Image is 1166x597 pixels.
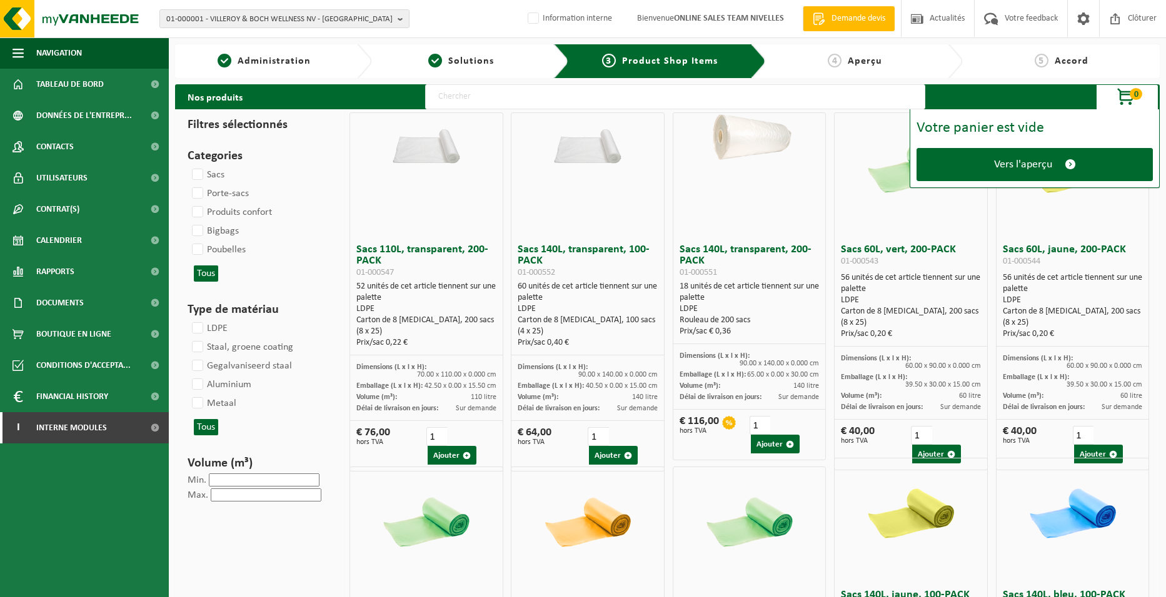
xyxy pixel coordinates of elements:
[518,405,600,412] span: Délai de livraison en jours:
[828,12,888,25] span: Demande devis
[36,318,111,350] span: Boutique en ligne
[994,158,1052,171] span: Vers l'aperçu
[471,393,496,401] span: 110 litre
[36,69,104,100] span: Tableau de bord
[740,360,819,367] span: 90.00 x 140.00 x 0.000 cm
[417,371,496,378] span: 70.00 x 110.00 x 0.000 cm
[189,203,272,222] label: Produits confort
[356,268,394,277] span: 01-000547
[841,403,923,411] span: Délai de livraison en jours:
[36,287,84,318] span: Documents
[680,244,820,278] h3: Sacs 140L, transparent, 200-PACK
[588,427,609,446] input: 1
[518,363,588,371] span: Dimensions (L x l x H):
[940,403,981,411] span: Sur demande
[189,240,246,259] label: Poubelles
[189,222,239,240] label: Bigbags
[772,54,938,69] a: 4Aperçu
[188,490,208,500] label: Max.
[1003,244,1143,269] h3: Sacs 60L, jaune, 200-PACK
[356,427,390,446] div: € 76,00
[518,281,658,348] div: 60 unités de cet article tiennent sur une palette
[1074,445,1123,463] button: Ajouter
[428,54,442,67] span: 2
[36,37,82,69] span: Navigation
[181,54,347,69] a: 1Administration
[518,427,551,446] div: € 64,00
[535,113,641,166] img: 01-000552
[518,268,555,277] span: 01-000552
[578,54,741,69] a: 3Product Shop Items
[1003,426,1037,445] div: € 40,00
[189,394,236,413] label: Metaal
[518,393,558,401] span: Volume (m³):
[1003,355,1073,362] span: Dimensions (L x l x H):
[841,426,875,445] div: € 40,00
[828,54,842,67] span: 4
[425,382,496,390] span: 42.50 x 0.00 x 15.50 cm
[448,56,494,66] span: Solutions
[1055,56,1088,66] span: Accord
[1003,306,1143,328] div: Carton de 8 [MEDICAL_DATA], 200 sacs (8 x 25)
[969,54,1153,69] a: 5Accord
[518,315,658,337] div: Carton de 8 [MEDICAL_DATA], 100 sacs (4 x 25)
[356,244,496,278] h3: Sacs 110L, transparent, 200-PACK
[356,303,496,315] div: LDPE
[36,162,88,194] span: Utilisateurs
[189,375,251,394] label: Aluminium
[747,371,819,378] span: 65.00 x 0.00 x 30.00 cm
[680,281,820,337] div: 18 unités de cet article tiennent sur une palette
[36,381,108,412] span: Financial History
[750,416,771,435] input: 1
[858,458,964,565] img: 01-000554
[356,315,496,337] div: Carton de 8 [MEDICAL_DATA], 200 sacs (8 x 25)
[674,14,784,23] strong: ONLINE SALES TEAM NIVELLES
[36,131,74,162] span: Contacts
[373,113,480,166] img: 01-000547
[959,392,981,400] span: 60 litre
[36,412,107,443] span: Interne modules
[578,371,658,378] span: 90.00 x 140.00 x 0.000 cm
[36,225,82,256] span: Calendrier
[586,382,658,390] span: 40.50 x 0.00 x 15.00 cm
[680,326,820,337] div: Prix/sac € 0,36
[841,272,981,340] div: 56 unités de cet article tiennent sur une palette
[1020,458,1126,565] img: 01-000555
[680,315,820,326] div: Rouleau de 200 sacs
[356,281,496,348] div: 52 unités de cet article tiennent sur une palette
[841,244,981,269] h3: Sacs 60L, vert, 200-PACK
[356,393,397,401] span: Volume (m³):
[518,303,658,315] div: LDPE
[36,256,74,287] span: Rapports
[1102,403,1142,411] span: Sur demande
[36,194,79,225] span: Contrat(s)
[373,467,480,573] img: 01-000548
[518,438,551,446] span: hors TVA
[356,382,423,390] span: Emballage (L x l x H):
[917,148,1153,181] a: Vers l'aperçu
[841,306,981,328] div: Carton de 8 [MEDICAL_DATA], 200 sacs (8 x 25)
[793,382,819,390] span: 140 litre
[680,416,719,435] div: € 116,00
[166,10,393,29] span: 01-000001 - VILLEROY & BOCH WELLNESS NV - [GEOGRAPHIC_DATA]
[841,437,875,445] span: hors TVA
[356,337,496,348] div: Prix/sac 0,22 €
[218,54,231,67] span: 1
[428,446,476,465] button: Ajouter
[1003,403,1085,411] span: Délai de livraison en jours:
[1003,437,1037,445] span: hors TVA
[189,338,293,357] label: Staal, groene coating
[356,405,438,412] span: Délai de livraison en jours:
[535,467,641,573] img: 01-000549
[1130,88,1142,100] span: 0
[518,244,658,278] h3: Sacs 140L, transparent, 100-PACK
[518,337,658,348] div: Prix/sac 0,40 €
[912,445,961,463] button: Ajouter
[188,454,326,473] h3: Volume (m³)
[622,56,718,66] span: Product Shop Items
[175,84,255,109] h2: Nos produits
[518,382,584,390] span: Emballage (L x l x H):
[778,393,819,401] span: Sur demande
[1003,373,1069,381] span: Emballage (L x l x H):
[378,54,544,69] a: 2Solutions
